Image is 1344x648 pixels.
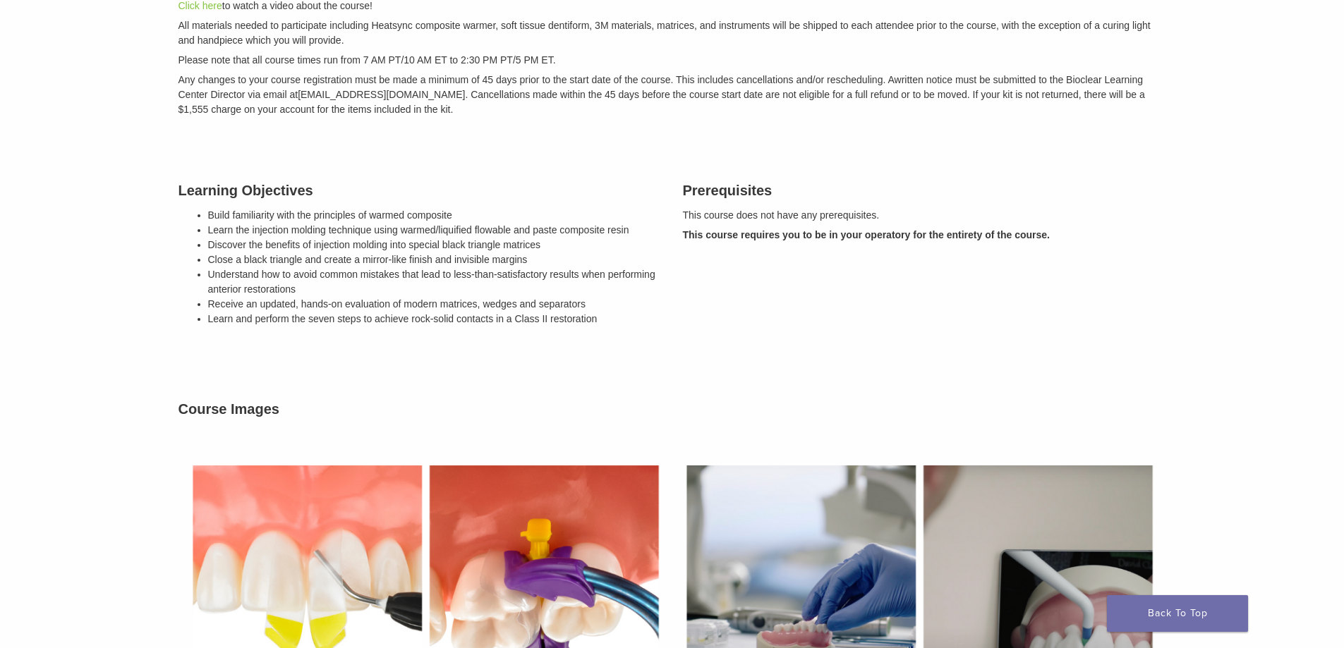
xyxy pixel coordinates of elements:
[178,74,1145,115] em: written notice must be submitted to the Bioclear Learning Center Director via email at [EMAIL_ADD...
[178,74,895,85] span: Any changes to your course registration must be made a minimum of 45 days prior to the start date...
[208,267,662,297] li: Understand how to avoid common mistakes that lead to less-than-satisfactory results when performi...
[178,398,1166,420] h3: Course Images
[178,180,662,201] h3: Learning Objectives
[683,208,1166,223] p: This course does not have any prerequisites.
[178,18,1166,48] p: All materials needed to participate including Heatsync composite warmer, soft tissue dentiform, 3...
[683,180,1166,201] h3: Prerequisites
[208,238,662,252] li: Discover the benefits of injection molding into special black triangle matrices
[1107,595,1248,632] a: Back To Top
[178,53,1166,68] p: Please note that all course times run from 7 AM PT/10 AM ET to 2:30 PM PT/5 PM ET.
[208,223,662,238] li: Learn the injection molding technique using warmed/liquified flowable and paste composite resin
[208,252,662,267] li: Close a black triangle and create a mirror-like finish and invisible margins
[208,312,662,326] li: Learn and perform the seven steps to achieve rock-solid contacts in a Class II restoration
[208,297,662,312] li: Receive an updated, hands-on evaluation of modern matrices, wedges and separators
[683,229,1050,240] strong: This course requires you to be in your operatory for the entirety of the course.
[208,208,662,223] li: Build familiarity with the principles of warmed composite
